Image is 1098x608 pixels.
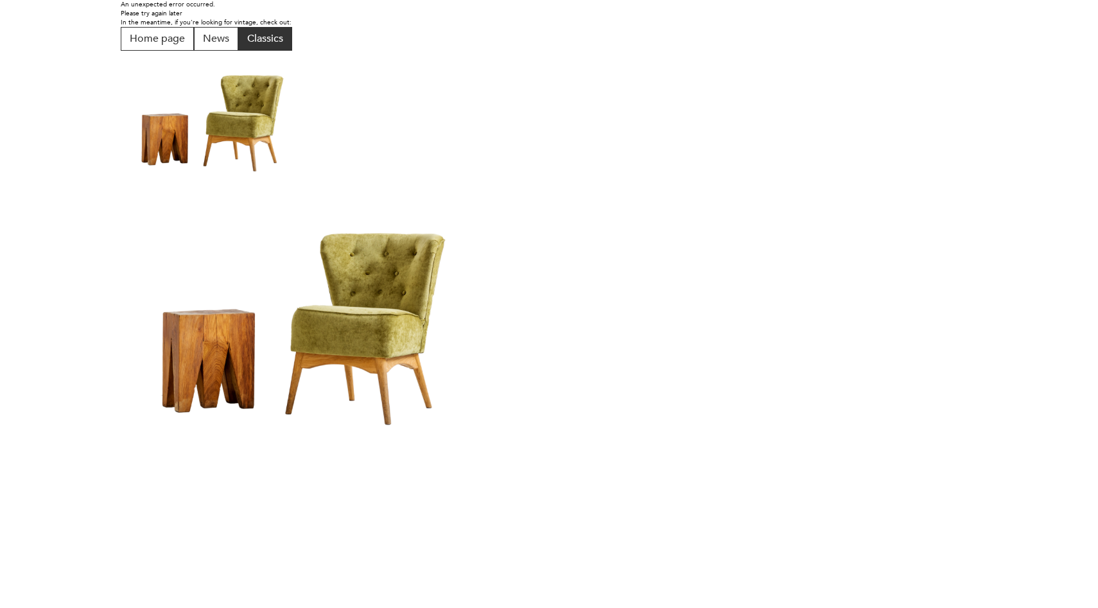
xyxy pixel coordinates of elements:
[247,31,283,46] font: Classics
[238,35,292,44] a: Classics
[203,31,229,46] font: News
[194,27,238,51] button: News
[121,51,308,182] img: Armchair
[238,27,292,51] button: Classics
[121,18,292,27] font: In the meantime, if you're looking for vintage, check out:
[130,31,185,46] font: Home page
[121,9,182,18] font: Please try again later
[121,184,494,446] img: Armchair
[121,27,194,51] button: Home page
[121,35,194,44] a: Home page
[194,35,238,44] a: News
